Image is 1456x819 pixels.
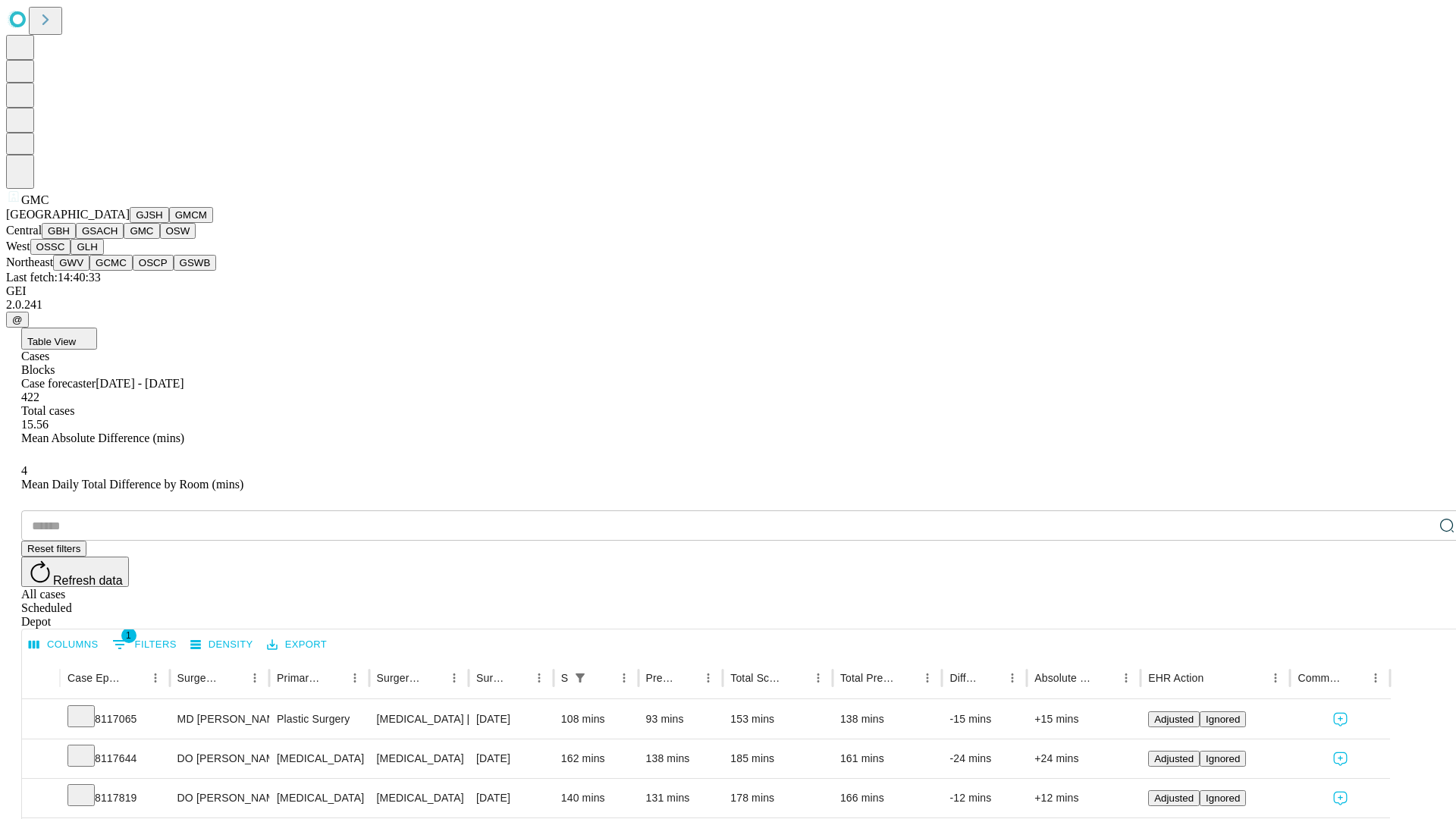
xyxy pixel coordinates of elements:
button: Menu [444,667,465,689]
span: 4 [21,464,27,477]
div: Scheduled In Room Duration [561,672,568,684]
button: Show filters [108,632,180,657]
button: Menu [344,667,366,689]
button: GJSH [130,207,169,223]
div: 2.0.241 [6,298,1450,312]
div: [DATE] [476,779,546,817]
button: Menu [145,667,166,689]
span: @ [12,314,23,325]
div: [MEDICAL_DATA] [277,779,361,817]
button: Table View [21,328,97,350]
div: +24 mins [1034,739,1133,778]
button: Menu [244,667,265,689]
span: Mean Absolute Difference (mins) [21,431,184,444]
div: Comments [1298,672,1341,684]
button: Show filters [570,667,591,689]
div: +12 mins [1034,779,1133,817]
span: Mean Daily Total Difference by Room (mins) [21,478,243,491]
div: 178 mins [730,779,825,817]
button: Sort [507,667,529,689]
button: Sort [981,667,1002,689]
span: 1 [121,628,136,643]
div: Total Scheduled Duration [730,672,785,684]
button: GSACH [76,223,124,239]
button: Sort [323,667,344,689]
div: 8117644 [67,739,162,778]
button: GWV [53,255,89,271]
button: Sort [592,667,613,689]
button: Sort [786,667,808,689]
div: [DATE] [476,700,546,739]
div: [MEDICAL_DATA] [277,739,361,778]
div: 138 mins [646,739,716,778]
div: DO [PERSON_NAME] [177,779,262,817]
div: Surgery Date [476,672,506,684]
div: Plastic Surgery [277,700,361,739]
button: OSW [160,223,196,239]
button: Menu [917,667,938,689]
div: Absolute Difference [1034,672,1093,684]
button: Ignored [1200,751,1246,767]
span: Central [6,224,42,237]
button: Sort [223,667,244,689]
button: Adjusted [1148,711,1200,727]
span: [DATE] - [DATE] [96,377,184,390]
button: Menu [808,667,829,689]
button: GBH [42,223,76,239]
div: -12 mins [949,779,1019,817]
span: Northeast [6,256,53,268]
div: Surgeon Name [177,672,221,684]
button: Expand [30,707,52,733]
div: [MEDICAL_DATA] [377,739,461,778]
button: Sort [896,667,917,689]
div: [MEDICAL_DATA] [MEDICAL_DATA] OR [MEDICAL_DATA] [377,700,461,739]
div: 138 mins [840,700,935,739]
div: Predicted In Room Duration [646,672,676,684]
button: Sort [1205,667,1226,689]
div: 161 mins [840,739,935,778]
div: 108 mins [561,700,631,739]
span: 422 [21,391,39,403]
span: Ignored [1206,714,1240,725]
button: Ignored [1200,790,1246,806]
button: Sort [1094,667,1116,689]
div: 162 mins [561,739,631,778]
span: Total cases [21,404,74,417]
button: Menu [1265,667,1286,689]
span: [GEOGRAPHIC_DATA] [6,208,130,221]
button: Menu [529,667,550,689]
span: 15.56 [21,418,49,431]
span: Refresh data [53,574,123,587]
button: Expand [30,786,52,812]
span: GMC [21,193,49,206]
div: MD [PERSON_NAME] [177,700,262,739]
div: Case Epic Id [67,672,122,684]
span: Adjusted [1154,714,1194,725]
button: GLH [71,239,103,255]
button: Adjusted [1148,751,1200,767]
button: Export [263,633,331,657]
div: EHR Action [1148,672,1203,684]
span: Ignored [1206,792,1240,804]
div: DO [PERSON_NAME] [177,739,262,778]
button: Expand [30,746,52,773]
div: GEI [6,284,1450,298]
button: Menu [1365,667,1386,689]
div: Total Predicted Duration [840,672,895,684]
button: GCMC [89,255,133,271]
span: Adjusted [1154,792,1194,804]
span: Adjusted [1154,753,1194,764]
div: +15 mins [1034,700,1133,739]
button: Sort [422,667,444,689]
button: Menu [613,667,635,689]
div: -15 mins [949,700,1019,739]
button: GSWB [174,255,217,271]
button: Ignored [1200,711,1246,727]
button: Density [187,633,257,657]
div: Surgery Name [377,672,421,684]
div: 166 mins [840,779,935,817]
button: Refresh data [21,557,129,587]
button: Sort [676,667,698,689]
button: @ [6,312,29,328]
div: 1 active filter [570,667,591,689]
